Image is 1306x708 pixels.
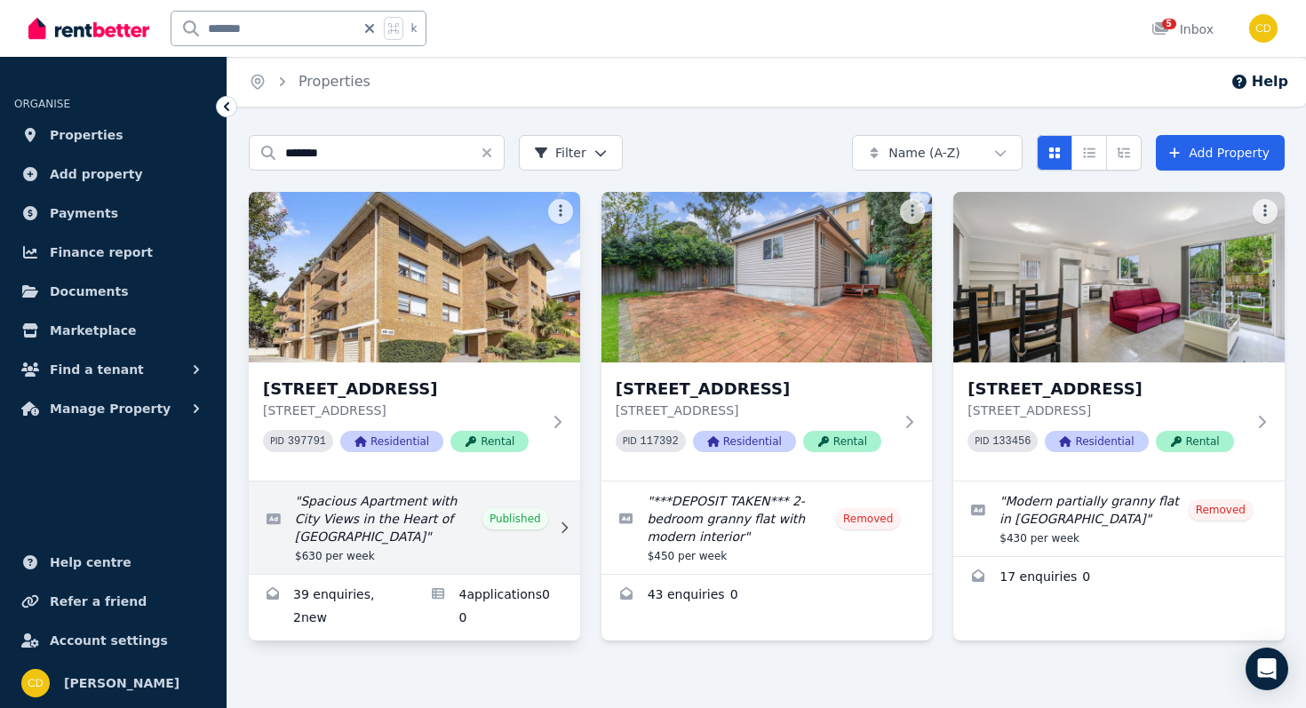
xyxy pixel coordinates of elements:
span: 5 [1162,19,1176,29]
a: Enquiries for 30B Wolli Creek Road, Banksia [601,575,933,617]
span: Find a tenant [50,359,144,380]
div: Open Intercom Messenger [1246,648,1288,690]
small: PID [975,436,989,446]
div: View options [1037,135,1142,171]
span: Add property [50,163,143,185]
span: Properties [50,124,123,146]
p: [STREET_ADDRESS] [968,402,1246,419]
h3: [STREET_ADDRESS] [263,377,541,402]
a: Finance report [14,235,212,270]
a: 30B Wolli Creek Road, Banksia[STREET_ADDRESS][STREET_ADDRESS]PID 117392ResidentialRental [601,192,933,481]
button: Name (A-Z) [852,135,1023,171]
a: 1/10 Banksia Rd, Caringbah[STREET_ADDRESS][STREET_ADDRESS]PID 397791ResidentialRental [249,192,580,481]
span: Residential [693,431,796,452]
span: Manage Property [50,398,171,419]
span: Name (A-Z) [888,144,960,162]
button: More options [900,199,925,224]
a: Refer a friend [14,584,212,619]
button: Filter [519,135,623,171]
small: PID [623,436,637,446]
a: Properties [14,117,212,153]
span: Payments [50,203,118,224]
span: Rental [803,431,881,452]
span: Documents [50,281,129,302]
code: 133456 [992,435,1031,448]
button: More options [548,199,573,224]
small: PID [270,436,284,446]
span: Marketplace [50,320,136,341]
a: Payments [14,195,212,231]
button: Clear search [480,135,505,171]
h3: [STREET_ADDRESS] [616,377,894,402]
img: 30B Wolli Creek Road, Banksia [953,192,1285,362]
span: Rental [1156,431,1234,452]
a: Edit listing: Spacious Apartment with City Views in the Heart of Caringbah [249,481,580,574]
span: k [410,21,417,36]
code: 397791 [288,435,326,448]
a: Applications for 1/10 Banksia Rd, Caringbah [414,575,579,640]
a: Add property [14,156,212,192]
img: Chris Dimitropoulos [21,669,50,697]
a: Edit listing: ***DEPOSIT TAKEN*** 2-bedroom granny flat with modern interior [601,481,933,574]
a: Documents [14,274,212,309]
img: 30B Wolli Creek Road, Banksia [601,192,933,362]
img: 1/10 Banksia Rd, Caringbah [249,192,580,362]
span: ORGANISE [14,98,70,110]
code: 117392 [641,435,679,448]
button: Card view [1037,135,1072,171]
span: Residential [1045,431,1148,452]
a: Edit listing: Modern partially granny flat in Banksia [953,481,1285,556]
span: [PERSON_NAME] [64,672,179,694]
span: Residential [340,431,443,452]
div: Inbox [1151,20,1214,38]
a: Marketplace [14,313,212,348]
nav: Breadcrumb [227,57,392,107]
button: Compact list view [1071,135,1107,171]
p: [STREET_ADDRESS] [616,402,894,419]
span: Rental [450,431,529,452]
a: Enquiries for 1/10 Banksia Rd, Caringbah [249,575,414,640]
a: Help centre [14,545,212,580]
a: Properties [299,73,370,90]
p: [STREET_ADDRESS] [263,402,541,419]
a: 30B Wolli Creek Road, Banksia[STREET_ADDRESS][STREET_ADDRESS]PID 133456ResidentialRental [953,192,1285,481]
button: Help [1230,71,1288,92]
button: More options [1253,199,1278,224]
span: Account settings [50,630,168,651]
button: Manage Property [14,391,212,426]
h3: [STREET_ADDRESS] [968,377,1246,402]
span: Finance report [50,242,153,263]
a: Enquiries for 30B Wolli Creek Road, Banksia [953,557,1285,600]
a: Add Property [1156,135,1285,171]
a: Account settings [14,623,212,658]
span: Help centre [50,552,131,573]
button: Find a tenant [14,352,212,387]
button: Expanded list view [1106,135,1142,171]
span: Refer a friend [50,591,147,612]
img: Chris Dimitropoulos [1249,14,1278,43]
img: RentBetter [28,15,149,42]
span: Filter [534,144,586,162]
